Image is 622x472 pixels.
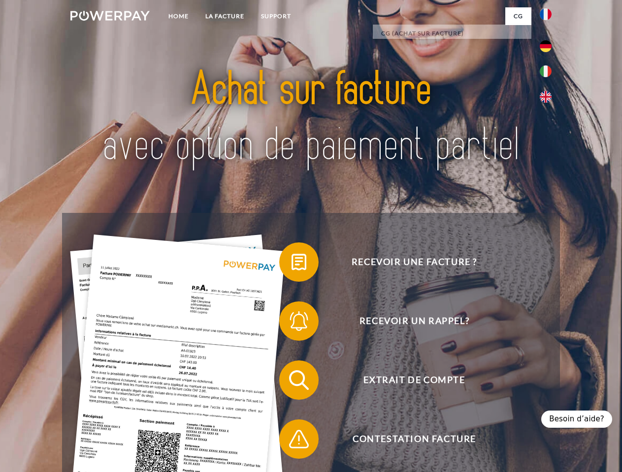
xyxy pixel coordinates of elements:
div: Besoin d’aide? [541,411,612,428]
button: Contestation Facture [279,419,535,459]
a: CG (achat sur facture) [373,25,531,42]
img: logo-powerpay-white.svg [70,11,150,21]
img: qb_search.svg [287,368,311,392]
img: qb_bill.svg [287,250,311,274]
span: Contestation Facture [294,419,535,459]
span: Recevoir un rappel? [294,301,535,341]
img: title-powerpay_fr.svg [94,47,528,188]
a: Support [253,7,299,25]
a: Home [160,7,197,25]
img: it [540,65,552,77]
img: fr [540,8,552,20]
button: Extrait de compte [279,360,535,400]
span: Recevoir une facture ? [294,242,535,282]
img: en [540,91,552,103]
span: Extrait de compte [294,360,535,400]
button: Recevoir une facture ? [279,242,535,282]
button: Recevoir un rappel? [279,301,535,341]
img: qb_bell.svg [287,309,311,333]
a: LA FACTURE [197,7,253,25]
img: de [540,40,552,52]
a: CG [505,7,531,25]
img: qb_warning.svg [287,427,311,451]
